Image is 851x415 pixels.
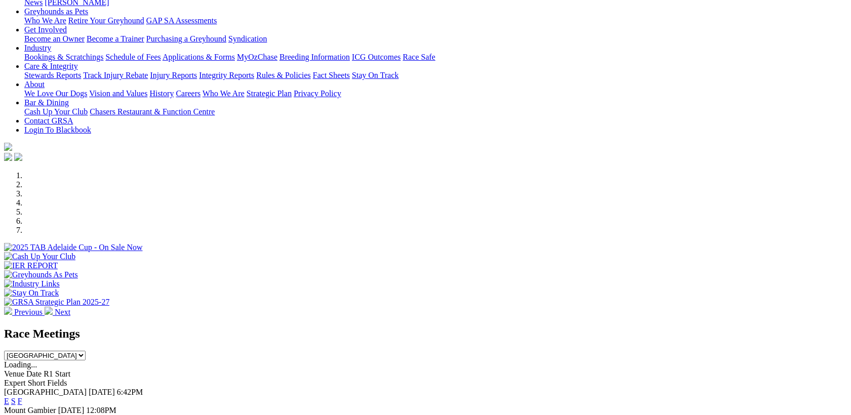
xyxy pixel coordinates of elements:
a: Greyhounds as Pets [24,7,88,16]
a: Chasers Restaurant & Function Centre [90,107,215,116]
span: [DATE] [89,388,115,396]
a: Who We Are [202,89,245,98]
a: Care & Integrity [24,62,78,70]
img: chevron-right-pager-white.svg [45,307,53,315]
a: Vision and Values [89,89,147,98]
a: Syndication [228,34,267,43]
span: [DATE] [58,406,85,414]
img: chevron-left-pager-white.svg [4,307,12,315]
a: Integrity Reports [199,71,254,79]
img: IER REPORT [4,261,58,270]
span: 12:08PM [86,406,116,414]
a: S [11,397,16,405]
span: Short [28,379,46,387]
h2: Race Meetings [4,327,847,341]
div: Get Involved [24,34,847,44]
a: Purchasing a Greyhound [146,34,226,43]
span: Fields [47,379,67,387]
a: Bookings & Scratchings [24,53,103,61]
a: Become a Trainer [87,34,144,43]
a: Injury Reports [150,71,197,79]
a: Schedule of Fees [105,53,160,61]
a: E [4,397,9,405]
div: Bar & Dining [24,107,847,116]
span: R1 Start [44,369,70,378]
img: facebook.svg [4,153,12,161]
img: logo-grsa-white.png [4,143,12,151]
a: Applications & Forms [163,53,235,61]
a: Stewards Reports [24,71,81,79]
img: Stay On Track [4,288,59,298]
a: Contact GRSA [24,116,73,125]
img: Greyhounds As Pets [4,270,78,279]
span: Date [26,369,42,378]
a: Stay On Track [352,71,398,79]
a: Race Safe [402,53,435,61]
img: Industry Links [4,279,60,288]
a: About [24,80,45,89]
a: Fact Sheets [313,71,350,79]
a: Retire Your Greyhound [68,16,144,25]
a: Previous [4,308,45,316]
span: Expert [4,379,26,387]
span: Mount Gambier [4,406,56,414]
span: Loading... [4,360,37,369]
a: Strategic Plan [247,89,292,98]
a: Breeding Information [279,53,350,61]
div: Greyhounds as Pets [24,16,847,25]
img: twitter.svg [14,153,22,161]
a: Careers [176,89,200,98]
a: Rules & Policies [256,71,311,79]
a: F [18,397,22,405]
a: Login To Blackbook [24,126,91,134]
a: Next [45,308,70,316]
span: Venue [4,369,24,378]
div: Care & Integrity [24,71,847,80]
span: Next [55,308,70,316]
a: GAP SA Assessments [146,16,217,25]
img: Cash Up Your Club [4,252,75,261]
a: Get Involved [24,25,67,34]
a: Bar & Dining [24,98,69,107]
img: GRSA Strategic Plan 2025-27 [4,298,109,307]
a: Who We Are [24,16,66,25]
a: Track Injury Rebate [83,71,148,79]
a: Privacy Policy [294,89,341,98]
div: About [24,89,847,98]
a: ICG Outcomes [352,53,400,61]
a: MyOzChase [237,53,277,61]
span: 6:42PM [117,388,143,396]
a: Cash Up Your Club [24,107,88,116]
div: Industry [24,53,847,62]
span: Previous [14,308,43,316]
a: We Love Our Dogs [24,89,87,98]
a: Industry [24,44,51,52]
span: [GEOGRAPHIC_DATA] [4,388,87,396]
a: History [149,89,174,98]
img: 2025 TAB Adelaide Cup - On Sale Now [4,243,143,252]
a: Become an Owner [24,34,85,43]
